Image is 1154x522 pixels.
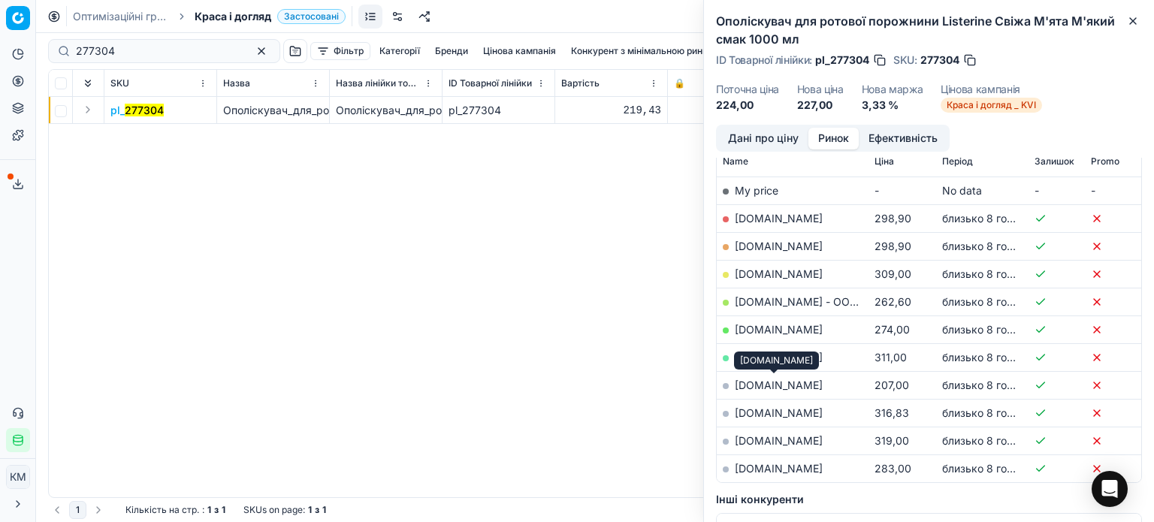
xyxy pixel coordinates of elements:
span: Краса і доглядЗастосовані [195,9,346,24]
span: близько 8 годин тому [942,295,1054,308]
button: Ринок [808,128,859,149]
button: Go to next page [89,501,107,519]
div: : [125,504,225,516]
td: - [1085,177,1141,204]
strong: з [315,504,319,516]
div: [DOMAIN_NAME] [734,352,819,370]
strong: 1 [308,504,312,516]
dt: Нова маржа [862,84,923,95]
span: 319,00 [875,434,909,447]
dt: Цінова кампанія [941,84,1042,95]
a: [DOMAIN_NAME] [735,462,823,475]
nav: breadcrumb [73,9,346,24]
span: pl_277304 [815,53,869,68]
input: Пошук по SKU або назві [76,44,240,59]
span: 316,83 [875,406,909,419]
dd: 227,00 [797,98,844,113]
span: КM [7,466,29,488]
div: Ополіскувач_для_ротової_порожнини_Listerine_Свіжа_М'ята_М'який_смак_1000_мл [336,103,436,118]
span: pl_ [110,103,164,118]
button: Дані про ціну [718,128,808,149]
button: Цінова кампанія [477,42,562,60]
span: Name [723,155,748,167]
span: 311,00 [875,351,907,364]
span: SKUs on page : [243,504,305,516]
span: близько 8 годин тому [942,212,1054,225]
dd: 3,33 % [862,98,923,113]
strong: 1 [222,504,225,516]
button: Бренди [429,42,474,60]
a: [DOMAIN_NAME] [735,240,823,252]
span: Вартість [561,77,600,89]
button: Ефективність [859,128,947,149]
mark: 277304 [125,104,164,116]
span: Застосовані [277,9,346,24]
a: [DOMAIN_NAME] [735,434,823,447]
span: Залишок [1035,155,1074,167]
strong: 1 [207,504,211,516]
td: No data [936,177,1029,204]
span: близько 8 годин тому [942,323,1054,336]
span: 277304 [920,53,959,68]
a: [DOMAIN_NAME] [735,351,823,364]
span: Період [942,155,973,167]
span: 298,90 [875,212,911,225]
a: Оптимізаційні групи [73,9,169,24]
span: SKU [110,77,129,89]
button: Конкурент з мінімальною ринковою ціною [565,42,765,60]
span: близько 8 годин тому [942,379,1054,391]
strong: з [214,504,219,516]
button: Фільтр [310,42,370,60]
span: Кількість на стр. [125,504,199,516]
button: КM [6,465,30,489]
h5: Інші конкуренти [716,492,1142,507]
a: [DOMAIN_NAME] [735,267,823,280]
td: - [1029,177,1085,204]
span: близько 8 годин тому [942,406,1054,419]
td: - [869,177,936,204]
span: My price [735,184,778,197]
span: Ополіскувач_для_ротової_порожнини_Listerine_Свіжа_М'ята_М'який_смак_1000_мл [223,104,649,116]
nav: pagination [48,501,107,519]
span: Краса і догляд [195,9,271,24]
span: близько 8 годин тому [942,434,1054,447]
button: Go to previous page [48,501,66,519]
span: Назва [223,77,250,89]
span: 262,60 [875,295,911,308]
a: [DOMAIN_NAME] - ООО «Эпицентр К» [735,295,932,308]
span: Назва лінійки товарів [336,77,421,89]
span: 207,00 [875,379,909,391]
span: 283,00 [875,462,911,475]
div: 219,43 [561,103,661,118]
dd: 224,00 [716,98,779,113]
h2: Ополіскувач для ротової порожнини Listerine Свіжа М'ята М'який смак 1000 мл [716,12,1142,48]
strong: 1 [322,504,326,516]
div: Open Intercom Messenger [1092,471,1128,507]
button: Expand all [79,74,97,92]
a: [DOMAIN_NAME] [735,406,823,419]
span: 🔒 [674,77,685,89]
button: Expand [79,101,97,119]
span: Promo [1091,155,1119,167]
span: Краса і догляд _ KVI [941,98,1042,113]
span: Ціна [875,155,894,167]
span: 274,00 [875,323,910,336]
span: близько 8 годин тому [942,240,1054,252]
a: [DOMAIN_NAME] [735,379,823,391]
dt: Поточна ціна [716,84,779,95]
span: близько 8 годин тому [942,462,1054,475]
dt: Нова ціна [797,84,844,95]
span: 309,00 [875,267,911,280]
span: ID Товарної лінійки [449,77,532,89]
button: pl_277304 [110,103,164,118]
div: pl_277304 [449,103,548,118]
a: [DOMAIN_NAME] [735,323,823,336]
span: SKU : [893,55,917,65]
a: [DOMAIN_NAME] [735,212,823,225]
span: близько 8 годин тому [942,351,1054,364]
button: 1 [69,501,86,519]
span: ID Товарної лінійки : [716,55,812,65]
button: Категорії [373,42,426,60]
span: 298,90 [875,240,911,252]
span: близько 8 годин тому [942,267,1054,280]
